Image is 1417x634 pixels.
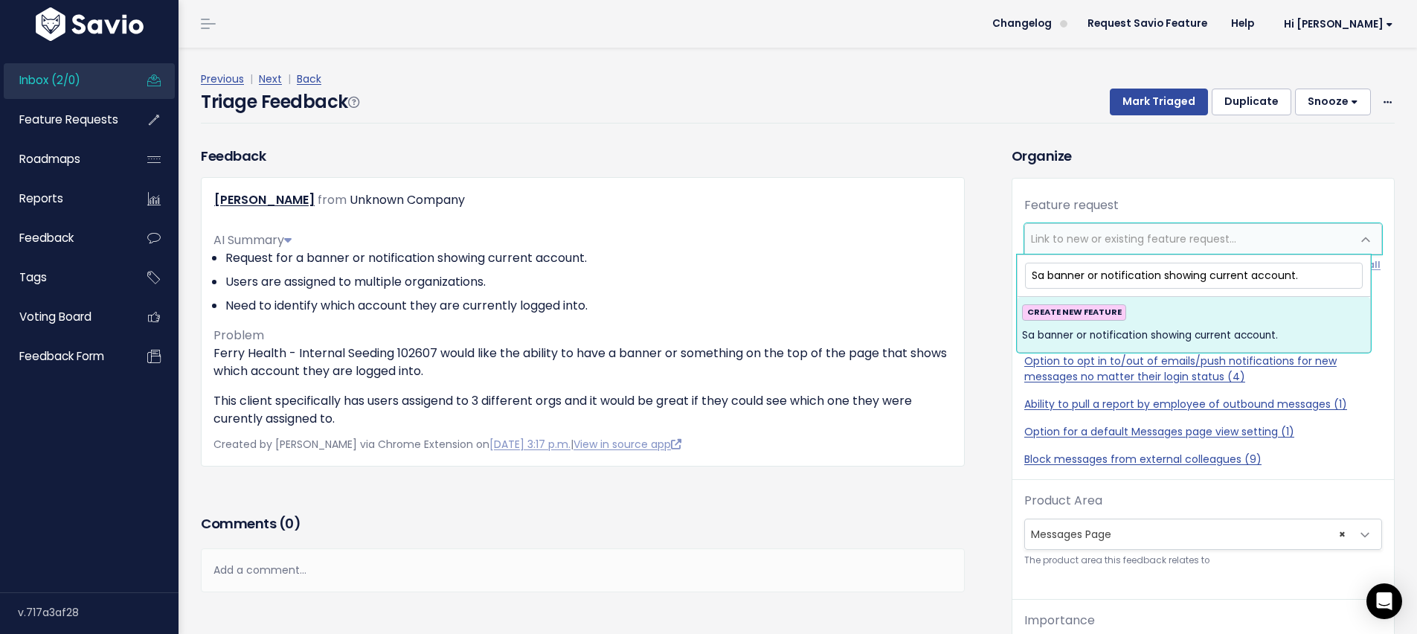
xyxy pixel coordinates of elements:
[297,71,321,86] a: Back
[18,593,179,632] div: v.717a3af28
[1031,231,1236,246] span: Link to new or existing feature request...
[1025,519,1352,549] span: Messages Page
[1024,492,1102,510] label: Product Area
[1076,13,1219,35] a: Request Savio Feature
[4,182,123,216] a: Reports
[1110,89,1208,115] button: Mark Triaged
[19,348,104,364] span: Feedback form
[214,191,315,208] a: [PERSON_NAME]
[285,514,294,533] span: 0
[285,71,294,86] span: |
[1024,397,1382,412] a: Ability to pull a report by employee of outbound messages (1)
[201,89,359,115] h4: Triage Feedback
[19,112,118,127] span: Feature Requests
[19,190,63,206] span: Reports
[19,309,91,324] span: Voting Board
[201,146,266,166] h3: Feedback
[1295,89,1371,115] button: Snooze
[992,19,1052,29] span: Changelog
[1024,553,1382,569] small: The product area this feedback relates to
[259,71,282,86] a: Next
[1024,353,1382,385] a: Option to opt in to/out of emails/push notifications for new messages no matter their login statu...
[19,151,80,167] span: Roadmaps
[1024,196,1119,214] label: Feature request
[213,327,264,344] span: Problem
[213,231,292,249] span: AI Summary
[1024,612,1095,630] label: Importance
[1219,13,1266,35] a: Help
[225,273,952,291] li: Users are assigned to multiple organizations.
[1024,452,1382,467] a: Block messages from external colleagues (9)
[1366,583,1402,619] div: Open Intercom Messenger
[19,269,47,285] span: Tags
[201,513,965,534] h3: Comments ( )
[201,548,965,592] div: Add a comment...
[32,7,147,41] img: logo-white.9d6f32f41409.svg
[1024,424,1382,440] a: Option for a default Messages page view setting (1)
[4,260,123,295] a: Tags
[1022,327,1278,345] span: Sa banner or notification showing current account.
[1266,13,1405,36] a: Hi [PERSON_NAME]
[4,103,123,137] a: Feature Requests
[213,392,952,428] p: This client specifically has users assigend to 3 different orgs and it would be great if they cou...
[1212,89,1291,115] button: Duplicate
[225,249,952,267] li: Request for a banner or notification showing current account.
[350,190,465,211] div: Unknown Company
[213,437,681,452] span: Created by [PERSON_NAME] via Chrome Extension on |
[573,437,681,452] a: View in source app
[4,221,123,255] a: Feedback
[4,63,123,97] a: Inbox (2/0)
[4,142,123,176] a: Roadmaps
[247,71,256,86] span: |
[1284,19,1393,30] span: Hi [PERSON_NAME]
[201,71,244,86] a: Previous
[489,437,571,452] a: [DATE] 3:17 p.m.
[318,191,347,208] span: from
[4,300,123,334] a: Voting Board
[213,345,952,380] p: Ferry Health - Internal Seeding 102607 would like the ability to have a banner or something on th...
[1339,519,1346,549] span: ×
[19,72,80,88] span: Inbox (2/0)
[1024,519,1382,550] span: Messages Page
[4,339,123,374] a: Feedback form
[19,230,74,246] span: Feedback
[1012,146,1395,166] h3: Organize
[1027,306,1122,318] strong: CREATE NEW FEATURE
[225,297,952,315] li: Need to identify which account they are currently logged into.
